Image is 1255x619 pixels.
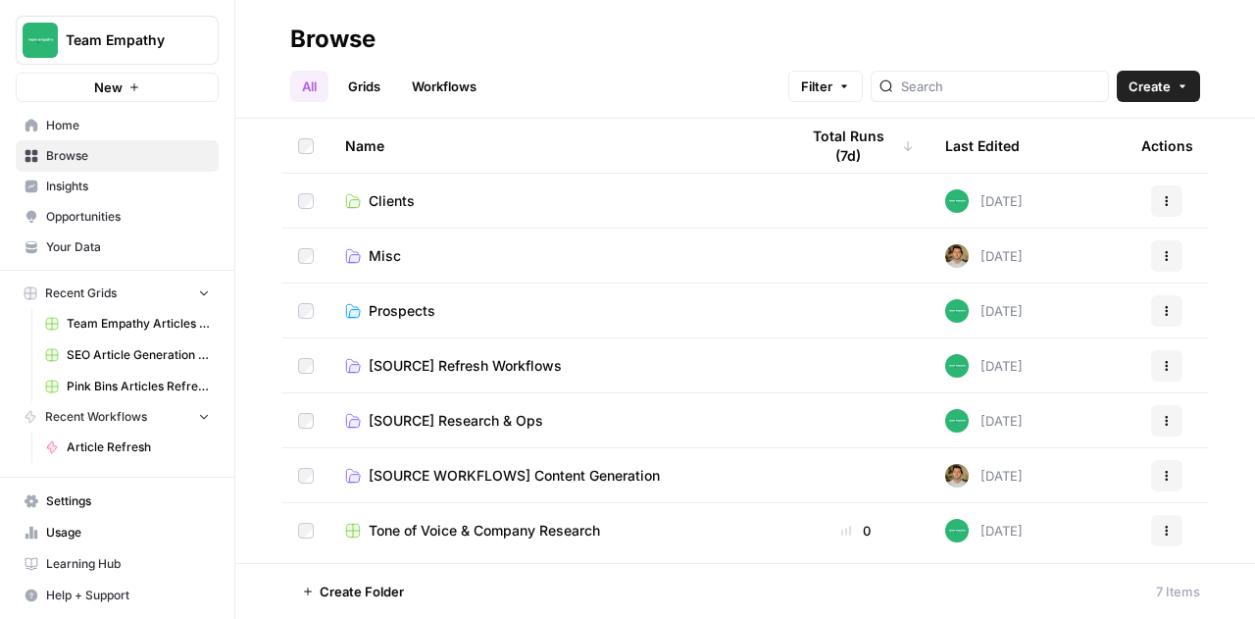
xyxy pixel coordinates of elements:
[16,16,219,65] button: Workspace: Team Empathy
[16,73,219,102] button: New
[320,582,404,601] span: Create Folder
[1117,71,1200,102] button: Create
[67,346,210,364] span: SEO Article Generation Grid - Uncharted Influencer Agency
[345,119,767,173] div: Name
[945,464,1023,488] div: [DATE]
[945,189,1023,213] div: [DATE]
[46,492,210,510] span: Settings
[345,301,767,321] a: Prospects
[369,521,600,541] span: Tone of Voice & Company Research
[945,464,969,488] img: 9peqd3ak2lieyojmlm10uxo82l57
[16,517,219,548] a: Usage
[66,30,184,50] span: Team Empathy
[1156,582,1200,601] div: 7 Items
[369,246,401,266] span: Misc
[369,191,415,211] span: Clients
[945,354,1023,378] div: [DATE]
[46,555,210,573] span: Learning Hub
[945,519,1023,542] div: [DATE]
[901,77,1100,96] input: Search
[94,77,123,97] span: New
[945,299,1023,323] div: [DATE]
[345,411,767,431] a: [SOURCE] Research & Ops
[67,438,210,456] span: Article Refresh
[345,246,767,266] a: Misc
[369,301,435,321] span: Prospects
[16,171,219,202] a: Insights
[945,409,1023,433] div: [DATE]
[1129,77,1171,96] span: Create
[788,71,863,102] button: Filter
[945,119,1020,173] div: Last Edited
[290,24,376,55] div: Browse
[798,119,914,173] div: Total Runs (7d)
[36,371,219,402] a: Pink Bins Articles Refresh Grid
[345,521,767,541] a: Tone of Voice & Company Research
[945,244,969,268] img: 9peqd3ak2lieyojmlm10uxo82l57
[945,299,969,323] img: wwg0kvabo36enf59sssm51gfoc5r
[945,354,969,378] img: wwg0kvabo36enf59sssm51gfoc5r
[45,284,117,302] span: Recent Grids
[345,191,767,211] a: Clients
[336,71,392,102] a: Grids
[46,178,210,195] span: Insights
[369,356,562,376] span: [SOURCE] Refresh Workflows
[16,486,219,517] a: Settings
[46,117,210,134] span: Home
[345,356,767,376] a: [SOURCE] Refresh Workflows
[400,71,488,102] a: Workflows
[16,279,219,308] button: Recent Grids
[16,232,219,263] a: Your Data
[369,466,660,486] span: [SOURCE WORKFLOWS] Content Generation
[345,466,767,486] a: [SOURCE WORKFLOWS] Content Generation
[67,315,210,333] span: Team Empathy Articles Refresh Grid
[16,402,219,432] button: Recent Workflows
[16,548,219,580] a: Learning Hub
[1141,119,1193,173] div: Actions
[46,147,210,165] span: Browse
[945,409,969,433] img: wwg0kvabo36enf59sssm51gfoc5r
[16,201,219,232] a: Opportunities
[46,238,210,256] span: Your Data
[290,576,416,607] button: Create Folder
[36,432,219,463] a: Article Refresh
[945,189,969,213] img: wwg0kvabo36enf59sssm51gfoc5r
[945,519,969,542] img: wwg0kvabo36enf59sssm51gfoc5r
[798,521,914,541] div: 0
[290,71,328,102] a: All
[45,408,147,426] span: Recent Workflows
[36,308,219,339] a: Team Empathy Articles Refresh Grid
[46,524,210,542] span: Usage
[23,23,58,58] img: Team Empathy Logo
[16,140,219,172] a: Browse
[16,110,219,141] a: Home
[46,208,210,226] span: Opportunities
[945,244,1023,268] div: [DATE]
[369,411,543,431] span: [SOURCE] Research & Ops
[67,378,210,395] span: Pink Bins Articles Refresh Grid
[16,580,219,611] button: Help + Support
[36,339,219,371] a: SEO Article Generation Grid - Uncharted Influencer Agency
[46,587,210,604] span: Help + Support
[801,77,832,96] span: Filter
